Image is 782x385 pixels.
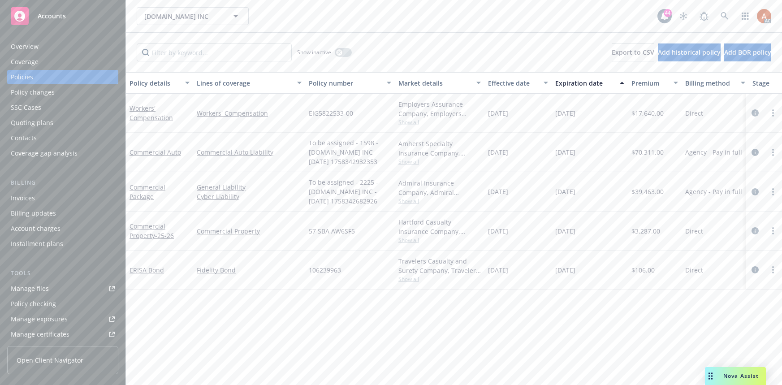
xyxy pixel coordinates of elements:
span: Export to CSV [612,48,654,56]
div: Account charges [11,221,60,236]
span: $17,640.00 [631,108,664,118]
button: Effective date [484,72,552,94]
div: Billing [7,178,118,187]
span: [DATE] [555,226,575,236]
span: [DATE] [555,147,575,157]
button: Billing method [682,72,749,94]
span: Show all [398,275,481,283]
span: [DATE] [555,187,575,196]
div: Tools [7,269,118,278]
a: Coverage gap analysis [7,146,118,160]
span: - 25-26 [155,231,174,240]
a: Policy changes [7,85,118,99]
button: Lines of coverage [193,72,305,94]
a: Commercial Package [130,183,165,201]
div: Effective date [488,78,538,88]
div: Quoting plans [11,116,53,130]
span: Direct [685,108,703,118]
div: Installment plans [11,237,63,251]
button: Market details [395,72,484,94]
button: Add historical policy [658,43,721,61]
span: [DATE] [488,226,508,236]
div: Employers Assurance Company, Employers Insurance Group [398,99,481,118]
a: Report a Bug [695,7,713,25]
div: Billing updates [11,206,56,221]
span: Agency - Pay in full [685,187,742,196]
a: circleInformation [750,186,760,197]
a: more [768,147,778,158]
img: photo [757,9,771,23]
a: Accounts [7,4,118,29]
a: Contacts [7,131,118,145]
span: Show all [398,236,481,244]
a: Search [716,7,734,25]
a: Commercial Auto Liability [197,147,302,157]
a: SSC Cases [7,100,118,115]
span: Add BOR policy [724,48,771,56]
div: Lines of coverage [197,78,292,88]
a: more [768,225,778,236]
span: [DATE] [555,265,575,275]
span: [DATE] [488,187,508,196]
a: Manage files [7,281,118,296]
div: Policy number [309,78,381,88]
div: Policy details [130,78,180,88]
span: Show inactive [297,48,331,56]
span: Show all [398,197,481,205]
div: Policy changes [11,85,55,99]
span: [DOMAIN_NAME] INC [144,12,222,21]
a: circleInformation [750,225,760,236]
button: Policy number [305,72,395,94]
a: circleInformation [750,147,760,158]
a: Workers' Compensation [130,104,173,122]
span: Show all [398,158,481,165]
a: circleInformation [750,264,760,275]
span: 106239963 [309,265,341,275]
a: Commercial Auto [130,148,181,156]
button: Expiration date [552,72,628,94]
a: Coverage [7,55,118,69]
span: $70,311.00 [631,147,664,157]
div: Amherst Specialty Insurance Company, Amherst Specialty Insurance Company, Brown & Riding Insuranc... [398,139,481,158]
div: Coverage gap analysis [11,146,78,160]
span: [DATE] [488,147,508,157]
div: Drag to move [705,367,716,385]
span: 57 SBA AW6SF5 [309,226,355,236]
button: Nova Assist [705,367,766,385]
span: To be assigned - 1598 - [DOMAIN_NAME] INC - [DATE] 1758342932353 [309,138,391,166]
div: Overview [11,39,39,54]
a: Billing updates [7,206,118,221]
button: Add BOR policy [724,43,771,61]
span: To be assigned - 2225 - [DOMAIN_NAME] INC - [DATE] 1758342682926 [309,177,391,206]
a: Installment plans [7,237,118,251]
a: Stop snowing [674,7,692,25]
div: Hartford Casualty Insurance Company, Hartford Insurance Group [398,217,481,236]
span: [DATE] [488,265,508,275]
div: Contacts [11,131,37,145]
a: Quoting plans [7,116,118,130]
a: Fidelity Bond [197,265,302,275]
button: Policy details [126,72,193,94]
span: Show all [398,118,481,126]
a: Switch app [736,7,754,25]
div: Premium [631,78,668,88]
a: Manage exposures [7,312,118,326]
div: Admiral Insurance Company, Admiral Insurance Group ([PERSON_NAME] Corporation), CRC Group [398,178,481,197]
a: more [768,186,778,197]
span: Direct [685,226,703,236]
span: Add historical policy [658,48,721,56]
div: Billing method [685,78,735,88]
span: [DATE] [488,108,508,118]
a: Manage certificates [7,327,118,342]
a: Account charges [7,221,118,236]
button: Premium [628,72,682,94]
div: Manage certificates [11,327,69,342]
span: Accounts [38,13,66,20]
a: Policy checking [7,297,118,311]
span: Agency - Pay in full [685,147,742,157]
a: Overview [7,39,118,54]
div: Invoices [11,191,35,205]
div: Policies [11,70,33,84]
div: Market details [398,78,471,88]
